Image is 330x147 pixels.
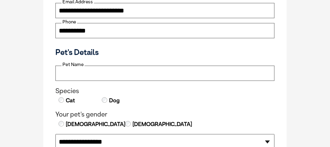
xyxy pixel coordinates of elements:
legend: Species [55,87,275,95]
label: [DEMOGRAPHIC_DATA] [65,120,125,128]
label: Phone [62,19,77,25]
label: Cat [65,96,75,104]
h3: Pet's Details [53,47,277,57]
label: [DEMOGRAPHIC_DATA] [132,120,192,128]
label: Dog [108,96,120,104]
legend: Your pet's gender [55,110,275,118]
